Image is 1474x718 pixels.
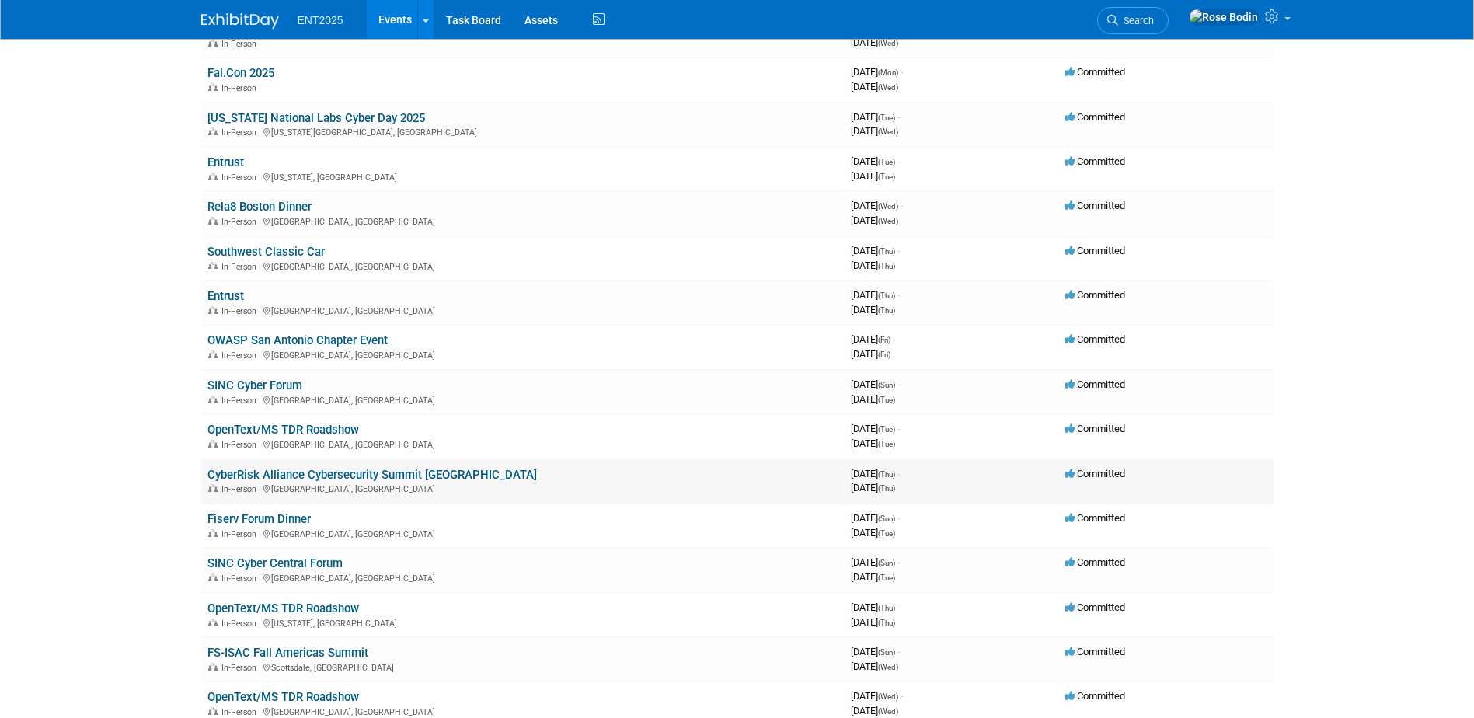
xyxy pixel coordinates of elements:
[207,437,838,450] div: [GEOGRAPHIC_DATA], [GEOGRAPHIC_DATA]
[221,83,261,93] span: In-Person
[221,484,261,494] span: In-Person
[851,155,900,167] span: [DATE]
[878,425,895,434] span: (Tue)
[207,571,838,584] div: [GEOGRAPHIC_DATA], [GEOGRAPHIC_DATA]
[901,690,903,702] span: -
[897,512,900,524] span: -
[878,573,895,582] span: (Tue)
[851,245,900,256] span: [DATE]
[207,155,244,169] a: Entrust
[851,660,898,672] span: [DATE]
[878,663,898,671] span: (Wed)
[207,125,838,138] div: [US_STATE][GEOGRAPHIC_DATA], [GEOGRAPHIC_DATA]
[207,690,359,704] a: OpenText/MS TDR Roadshow
[851,378,900,390] span: [DATE]
[897,245,900,256] span: -
[207,527,838,539] div: [GEOGRAPHIC_DATA], [GEOGRAPHIC_DATA]
[878,127,898,136] span: (Wed)
[1065,690,1125,702] span: Committed
[878,381,895,389] span: (Sun)
[221,663,261,673] span: In-Person
[851,616,895,628] span: [DATE]
[851,393,895,405] span: [DATE]
[878,113,895,122] span: (Tue)
[208,396,218,403] img: In-Person Event
[221,262,261,272] span: In-Person
[851,468,900,479] span: [DATE]
[208,484,218,492] img: In-Person Event
[221,440,261,450] span: In-Person
[851,37,898,48] span: [DATE]
[208,350,218,358] img: In-Person Event
[851,601,900,613] span: [DATE]
[208,306,218,314] img: In-Person Event
[208,173,218,180] img: In-Person Event
[851,423,900,434] span: [DATE]
[878,604,895,612] span: (Thu)
[207,289,244,303] a: Entrust
[1189,9,1259,26] img: Rose Bodin
[207,468,537,482] a: CyberRisk Alliance Cybersecurity Summit [GEOGRAPHIC_DATA]
[208,217,218,225] img: In-Person Event
[1065,111,1125,123] span: Committed
[901,200,903,211] span: -
[207,512,311,526] a: Fiserv Forum Dinner
[208,619,218,626] img: In-Person Event
[878,158,895,166] span: (Tue)
[207,378,302,392] a: SINC Cyber Forum
[298,14,343,26] span: ENT2025
[207,616,838,629] div: [US_STATE], [GEOGRAPHIC_DATA]
[897,423,900,434] span: -
[221,529,261,539] span: In-Person
[207,170,838,183] div: [US_STATE], [GEOGRAPHIC_DATA]
[1065,601,1125,613] span: Committed
[221,396,261,406] span: In-Person
[851,527,895,538] span: [DATE]
[208,440,218,448] img: In-Person Event
[1065,378,1125,390] span: Committed
[851,705,898,716] span: [DATE]
[1065,556,1125,568] span: Committed
[221,619,261,629] span: In-Person
[221,350,261,361] span: In-Person
[207,348,838,361] div: [GEOGRAPHIC_DATA], [GEOGRAPHIC_DATA]
[207,260,838,272] div: [GEOGRAPHIC_DATA], [GEOGRAPHIC_DATA]
[201,13,279,29] img: ExhibitDay
[207,66,274,80] a: Fal.Con 2025
[893,333,895,345] span: -
[221,217,261,227] span: In-Person
[878,529,895,538] span: (Tue)
[897,111,900,123] span: -
[878,470,895,479] span: (Thu)
[878,336,890,344] span: (Fri)
[207,333,388,347] a: OWASP San Antonio Chapter Event
[1065,155,1125,167] span: Committed
[1065,289,1125,301] span: Committed
[208,707,218,715] img: In-Person Event
[851,125,898,137] span: [DATE]
[851,260,895,271] span: [DATE]
[851,646,900,657] span: [DATE]
[221,127,261,138] span: In-Person
[878,396,895,404] span: (Tue)
[878,619,895,627] span: (Thu)
[878,217,898,225] span: (Wed)
[878,440,895,448] span: (Tue)
[208,529,218,537] img: In-Person Event
[851,348,890,360] span: [DATE]
[1065,646,1125,657] span: Committed
[851,214,898,226] span: [DATE]
[221,173,261,183] span: In-Person
[878,484,895,493] span: (Thu)
[851,200,903,211] span: [DATE]
[878,247,895,256] span: (Thu)
[207,601,359,615] a: OpenText/MS TDR Roadshow
[897,468,900,479] span: -
[851,690,903,702] span: [DATE]
[1065,66,1125,78] span: Committed
[208,127,218,135] img: In-Person Event
[207,245,325,259] a: Southwest Classic Car
[207,660,838,673] div: Scottsdale, [GEOGRAPHIC_DATA]
[878,39,898,47] span: (Wed)
[851,333,895,345] span: [DATE]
